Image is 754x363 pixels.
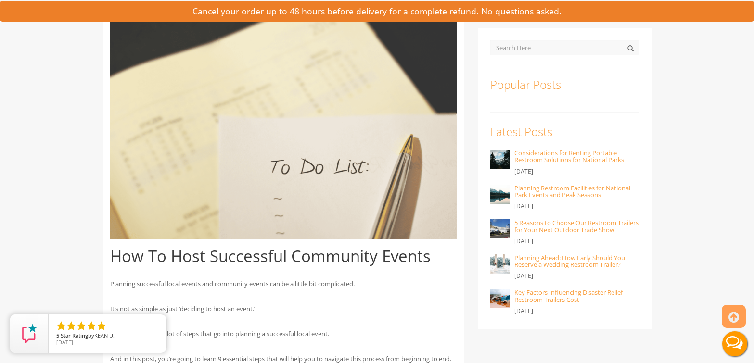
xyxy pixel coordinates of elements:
img: To Do List [110,10,457,239]
a: Considerations for Renting Portable Restroom Solutions for National Parks [514,149,624,164]
img: Considerations for Renting Portable Restroom Solutions for National Parks - VIPTOGO [490,150,510,169]
p: [DATE] [514,270,639,282]
a: Planning Ahead: How Early Should You Reserve a Wedding Restroom Trailer? [514,253,625,269]
li:  [96,320,107,332]
a: Planning Restroom Facilities for National Park Events and Peak Seasons [514,184,630,199]
p: There are actually a lot of steps that go into planning a successful local event. [110,327,457,340]
h3: Latest Posts [490,125,639,138]
input: Search Here [490,40,639,55]
span: 5 [56,332,59,339]
h3: Popular Posts [490,78,639,91]
li:  [86,320,97,332]
span: Star Rating [61,332,88,339]
p: [DATE] [514,305,639,317]
li:  [76,320,87,332]
h1: How To Host Successful Community Events [110,248,457,265]
p: Planning successful local events and community events can be a little bit complicated. [110,277,457,290]
p: It’s not as simple as just ‘deciding to host an event.’ [110,302,457,315]
img: 5 Reasons to Choose Our Restroom Trailers for Your Next Outdoor Trade Show - VIPTOGO [490,219,510,238]
li:  [65,320,77,332]
a: 5 Reasons to Choose Our Restroom Trailers for Your Next Outdoor Trade Show [514,218,639,234]
img: Review Rating [20,324,39,343]
a: Key Factors Influencing Disaster Relief Restroom Trailers Cost [514,288,623,303]
span: KEAN U. [94,332,115,339]
li:  [55,320,67,332]
img: Key Factors Influencing Disaster Relief Restroom Trailers Cost - VIPTOGO [490,289,510,308]
span: [DATE] [56,338,73,346]
span: by [56,333,159,339]
p: [DATE] [514,166,639,177]
p: [DATE] [514,200,639,212]
img: Planning Restroom Facilities for National Park Events and Peak Seasons - VIPTOGO [490,185,510,204]
p: [DATE] [514,236,639,247]
img: Planning Ahead: How Early Should You Reserve a Wedding Restroom Trailer? - VIPTOGO [490,254,510,274]
button: Live Chat [716,325,754,363]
